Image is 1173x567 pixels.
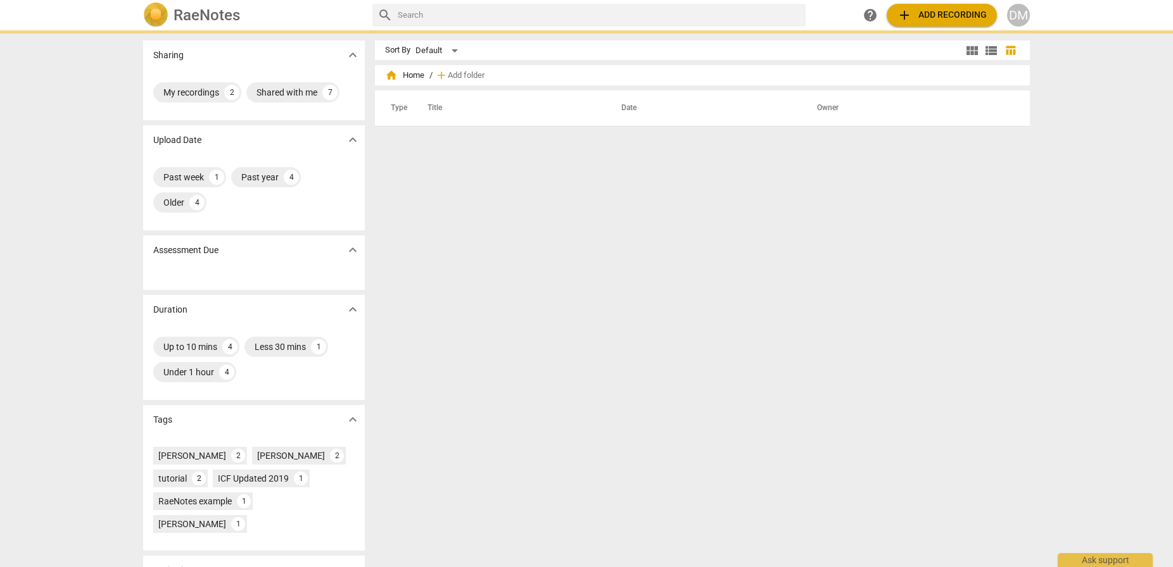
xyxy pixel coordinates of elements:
[241,171,279,184] div: Past year
[231,449,245,463] div: 2
[163,196,184,209] div: Older
[377,8,393,23] span: search
[153,134,201,147] p: Upload Date
[345,242,360,258] span: expand_more
[153,413,172,427] p: Tags
[448,71,485,80] span: Add folder
[219,364,234,380] div: 4
[209,170,224,185] div: 1
[345,132,360,147] span: expand_more
[345,47,360,63] span: expand_more
[163,171,204,184] div: Past week
[237,494,251,508] div: 1
[412,90,606,126] th: Title
[897,8,987,23] span: Add recording
[859,4,882,27] a: Help
[345,302,360,317] span: expand_more
[163,366,214,378] div: Under 1 hour
[802,90,1017,126] th: Owner
[1005,44,1017,56] span: table_chart
[345,412,360,427] span: expand_more
[1058,553,1153,567] div: Ask support
[887,4,997,27] button: Upload
[1007,4,1030,27] button: DM
[257,86,317,99] div: Shared with me
[963,41,982,60] button: Tile view
[381,90,412,126] th: Type
[158,518,226,530] div: [PERSON_NAME]
[231,517,245,531] div: 1
[398,5,801,25] input: Search
[158,449,226,462] div: [PERSON_NAME]
[343,300,362,319] button: Show more
[606,90,802,126] th: Date
[192,471,206,485] div: 2
[143,3,168,28] img: Logo
[158,495,232,508] div: RaeNotes example
[343,240,362,259] button: Show more
[343,46,362,65] button: Show more
[143,3,362,28] a: LogoRaeNotes
[982,41,1001,60] button: List view
[153,303,187,316] p: Duration
[163,86,219,99] div: My recordings
[415,40,462,61] div: Default
[863,8,878,23] span: help
[189,195,205,210] div: 4
[385,69,398,82] span: home
[322,85,338,100] div: 7
[257,449,325,462] div: [PERSON_NAME]
[255,340,306,353] div: Less 30 mins
[435,69,448,82] span: add
[330,449,344,463] div: 2
[163,340,217,353] div: Up to 10 mins
[385,69,424,82] span: Home
[343,410,362,429] button: Show more
[429,71,433,80] span: /
[218,472,289,485] div: ICF Updated 2019
[343,130,362,149] button: Show more
[965,43,980,58] span: view_module
[153,244,219,257] p: Assessment Due
[311,339,326,354] div: 1
[174,6,240,24] h2: RaeNotes
[222,339,238,354] div: 4
[1001,41,1020,60] button: Table view
[224,85,239,100] div: 2
[385,46,410,55] div: Sort By
[897,8,912,23] span: add
[284,170,299,185] div: 4
[158,472,187,485] div: tutorial
[294,471,308,485] div: 1
[153,49,184,62] p: Sharing
[984,43,999,58] span: view_list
